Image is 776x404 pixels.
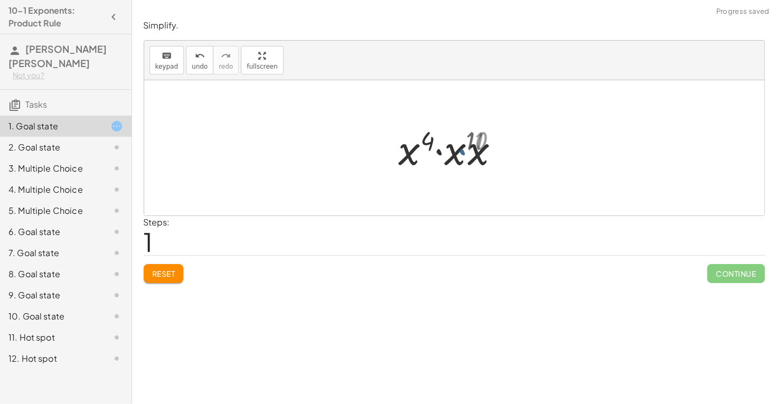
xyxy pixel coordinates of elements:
[110,247,123,259] i: Task not started.
[247,63,277,70] span: fullscreen
[8,141,94,154] div: 2. Goal state
[110,289,123,302] i: Task not started.
[8,43,107,69] span: [PERSON_NAME] [PERSON_NAME]
[8,352,94,365] div: 12. Hot spot
[110,310,123,323] i: Task not started.
[13,70,123,81] div: Not you?
[25,99,47,110] span: Tasks
[110,162,123,175] i: Task not started.
[110,141,123,154] i: Task not started.
[8,120,94,133] div: 1. Goal state
[221,50,231,62] i: redo
[155,63,179,70] span: keypad
[110,204,123,217] i: Task not started.
[8,162,94,175] div: 3. Multiple Choice
[716,6,770,17] span: Progress saved
[8,204,94,217] div: 5. Multiple Choice
[110,268,123,280] i: Task not started.
[186,46,213,74] button: undoundo
[144,264,184,283] button: Reset
[144,20,765,32] p: Simplify.
[195,50,205,62] i: undo
[162,50,172,62] i: keyboard
[149,46,184,74] button: keyboardkeypad
[8,289,94,302] div: 9. Goal state
[241,46,283,74] button: fullscreen
[110,120,123,133] i: Task started.
[110,331,123,344] i: Task not started.
[192,63,208,70] span: undo
[8,331,94,344] div: 11. Hot spot
[8,226,94,238] div: 6. Goal state
[110,352,123,365] i: Task not started.
[8,310,94,323] div: 10. Goal state
[219,63,233,70] span: redo
[213,46,239,74] button: redoredo
[144,217,170,228] label: Steps:
[8,183,94,196] div: 4. Multiple Choice
[8,4,104,30] h4: 10-1 Exponents: Product Rule
[110,226,123,238] i: Task not started.
[144,226,153,258] span: 1
[8,268,94,280] div: 8. Goal state
[152,269,175,278] span: Reset
[110,183,123,196] i: Task not started.
[8,247,94,259] div: 7. Goal state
